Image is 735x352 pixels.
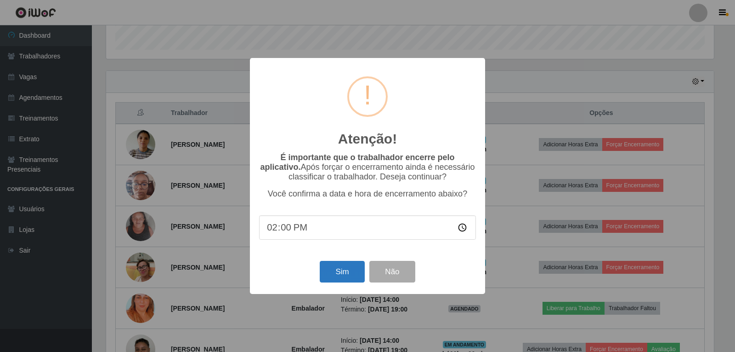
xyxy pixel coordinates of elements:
p: Você confirma a data e hora de encerramento abaixo? [259,189,476,199]
h2: Atenção! [338,131,397,147]
button: Sim [320,261,364,283]
p: Após forçar o encerramento ainda é necessário classificar o trabalhador. Deseja continuar? [259,153,476,182]
button: Não [369,261,415,283]
b: É importante que o trabalhador encerre pelo aplicativo. [260,153,454,172]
